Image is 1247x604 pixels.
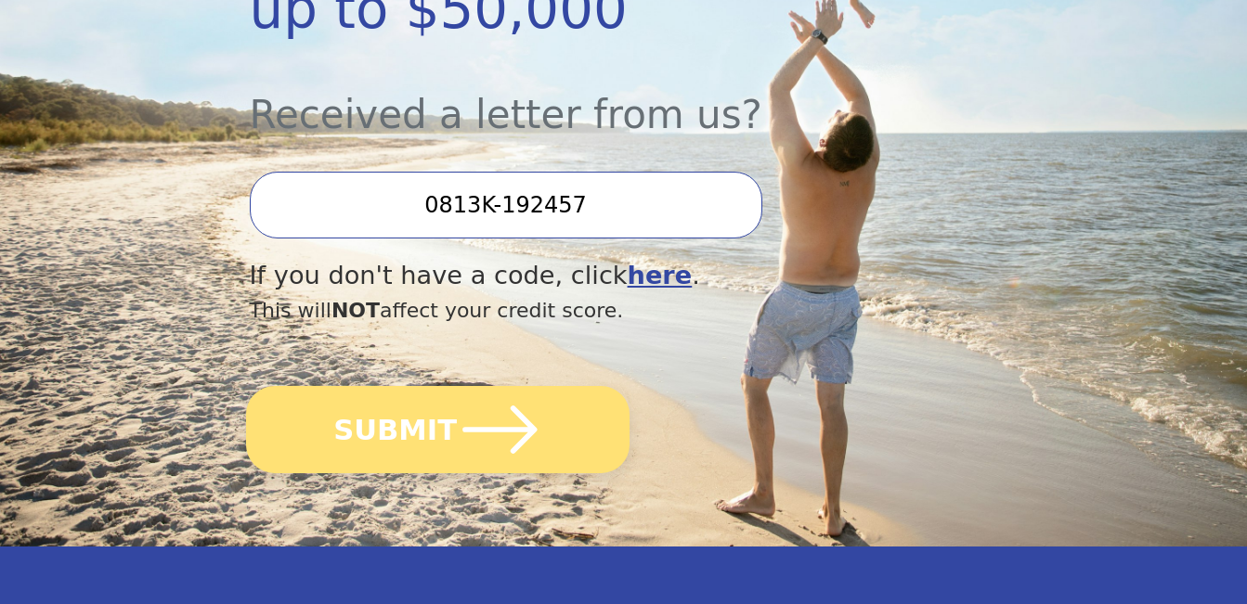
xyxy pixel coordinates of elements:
[250,295,886,326] div: This will affect your credit score.
[246,386,630,473] button: SUBMIT
[628,261,693,289] a: here
[250,172,762,238] input: Enter your Offer Code:
[331,299,380,322] span: NOT
[250,257,886,295] div: If you don't have a code, click .
[250,50,886,144] div: Received a letter from us?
